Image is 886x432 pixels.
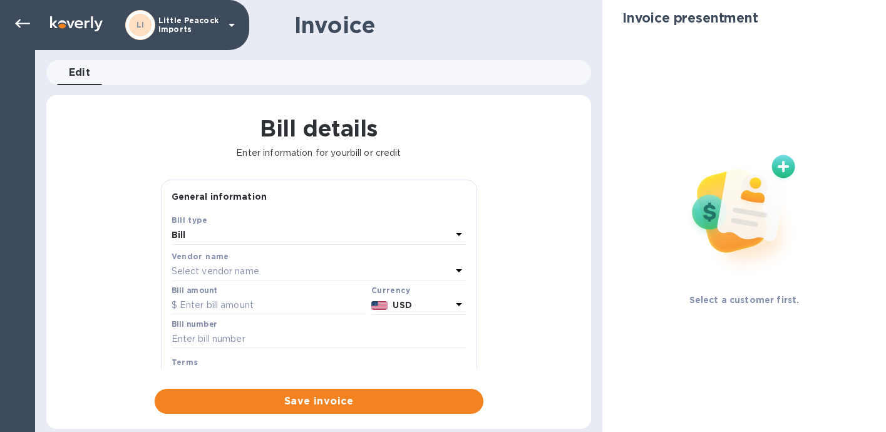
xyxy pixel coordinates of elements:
[137,20,145,29] b: LI
[622,10,758,26] h2: Invoice presentment
[158,16,221,34] p: Little Peacock Imports
[172,321,217,328] label: Bill number
[172,330,466,349] input: Enter bill number
[393,300,411,310] b: USD
[172,215,208,225] b: Bill type
[172,230,186,240] b: Bill
[172,265,259,278] p: Select vendor name
[294,12,375,38] h1: Invoice
[172,287,217,294] label: Bill amount
[371,285,410,295] b: Currency
[689,294,800,306] p: Select a customer first.
[172,252,229,261] b: Vendor name
[50,16,103,31] img: Logo
[155,147,483,160] p: Enter information for your bill or credit
[165,394,473,409] span: Save invoice
[69,64,91,81] span: Edit
[172,357,198,367] b: Terms
[155,389,483,414] button: Save invoice
[172,192,267,202] b: General information
[371,301,388,310] img: USD
[172,296,366,315] input: $ Enter bill amount
[155,115,483,141] h1: Bill details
